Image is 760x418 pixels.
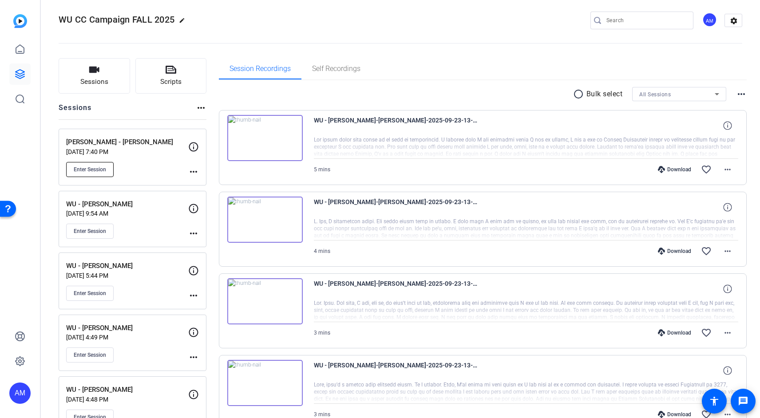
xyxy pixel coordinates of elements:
[13,14,27,28] img: blue-gradient.svg
[702,12,717,27] div: AM
[59,103,92,119] h2: Sessions
[188,352,199,363] mat-icon: more_horiz
[66,396,188,403] p: [DATE] 4:48 PM
[66,323,188,333] p: WU - [PERSON_NAME]
[653,329,696,336] div: Download
[66,137,188,147] p: [PERSON_NAME] - [PERSON_NAME]
[314,330,330,336] span: 3 mins
[230,65,291,72] span: Session Recordings
[66,210,188,217] p: [DATE] 9:54 AM
[66,347,114,363] button: Enter Session
[738,396,748,406] mat-icon: message
[74,166,106,173] span: Enter Session
[702,12,718,28] ngx-avatar: Andrea Morningstar
[606,15,686,26] input: Search
[74,228,106,235] span: Enter Session
[74,351,106,359] span: Enter Session
[66,385,188,395] p: WU - [PERSON_NAME]
[573,89,586,99] mat-icon: radio_button_unchecked
[66,162,114,177] button: Enter Session
[736,89,747,99] mat-icon: more_horiz
[66,272,188,279] p: [DATE] 5:44 PM
[314,115,478,136] span: WU - [PERSON_NAME]-[PERSON_NAME]-2025-09-23-13-42-10-413-0
[701,246,712,256] mat-icon: favorite_border
[9,383,31,404] div: AM
[74,290,106,297] span: Enter Session
[179,17,190,28] mat-icon: edit
[314,360,478,381] span: WU - [PERSON_NAME]-[PERSON_NAME]-2025-09-23-13-32-31-807-0
[653,248,696,255] div: Download
[188,228,199,239] mat-icon: more_horiz
[227,197,303,243] img: thumb-nail
[725,14,743,28] mat-icon: settings
[80,77,108,87] span: Sessions
[639,91,671,98] span: All Sessions
[722,327,733,338] mat-icon: more_horiz
[160,77,182,87] span: Scripts
[701,327,712,338] mat-icon: favorite_border
[314,278,478,300] span: WU - [PERSON_NAME]-[PERSON_NAME]-2025-09-23-13-35-12-074-0
[66,148,188,155] p: [DATE] 7:40 PM
[227,360,303,406] img: thumb-nail
[66,224,114,239] button: Enter Session
[314,197,478,218] span: WU - [PERSON_NAME]-[PERSON_NAME]-2025-09-23-13-38-20-692-0
[722,246,733,256] mat-icon: more_horiz
[709,396,720,406] mat-icon: accessibility
[227,115,303,161] img: thumb-nail
[66,334,188,341] p: [DATE] 4:49 PM
[227,278,303,324] img: thumb-nail
[701,164,712,175] mat-icon: favorite_border
[135,58,207,94] button: Scripts
[188,290,199,301] mat-icon: more_horiz
[66,199,188,209] p: WU - [PERSON_NAME]
[59,58,130,94] button: Sessions
[586,89,623,99] p: Bulk select
[59,14,174,25] span: WU CC Campaign FALL 2025
[196,103,206,113] mat-icon: more_horiz
[722,164,733,175] mat-icon: more_horiz
[653,166,696,173] div: Download
[314,166,330,173] span: 5 mins
[312,65,360,72] span: Self Recordings
[66,261,188,271] p: WU - [PERSON_NAME]
[66,286,114,301] button: Enter Session
[653,411,696,418] div: Download
[188,166,199,177] mat-icon: more_horiz
[314,248,330,254] span: 4 mins
[314,411,330,418] span: 3 mins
